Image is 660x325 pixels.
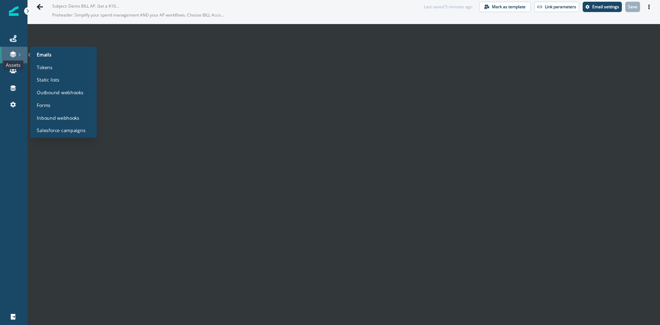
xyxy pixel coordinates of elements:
a: Emails [33,50,94,59]
a: Forms [33,100,94,110]
p: Preheader: Simplify your spend management AND your AP workflows. Choose BILL Accounts Payable for... [52,9,224,21]
p: Link parameters [545,4,576,9]
p: Subject: Demo BILL AP. Get a $100 gift card. [52,0,121,9]
p: Forms [37,101,51,108]
a: Outbound webhooks [33,87,94,97]
a: Static lists [33,75,94,85]
p: Tokens [37,64,52,71]
button: Settings [583,2,622,12]
p: Salesforce campaigns [37,127,85,133]
a: Inbound webhooks [33,112,94,122]
button: Actions [643,2,654,12]
p: Emails [37,51,52,58]
a: Tokens [33,62,94,72]
p: Inbound webhooks [37,114,79,121]
div: Last saved 5 minutes ago [424,4,472,10]
p: Static lists [37,76,59,83]
button: Mark as template [479,2,531,12]
button: Save [625,2,640,12]
a: Salesforce campaigns [33,125,94,135]
p: Email settings [592,4,619,9]
img: Inflection [9,6,19,16]
button: Link parameters [534,2,579,12]
p: Save [628,4,637,9]
p: Mark as template [492,4,526,9]
p: Outbound webhooks [37,89,83,96]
